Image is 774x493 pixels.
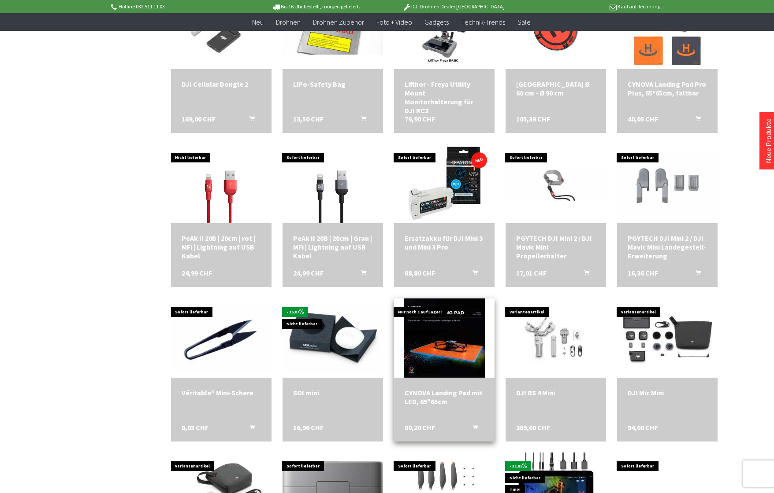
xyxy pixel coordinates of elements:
span: Foto + Video [376,18,412,26]
a: LiPo-Safety Bag 13,50 CHF In den Warenkorb [293,80,372,88]
div: LiPo-Safety Bag [293,80,372,88]
a: Technik-Trends [455,13,511,31]
a: DJI Mic Mini 94,00 CHF [628,388,707,397]
span: Sale [517,18,531,26]
button: In den Warenkorb [573,269,595,280]
div: [GEOGRAPHIC_DATA] Ø 60 cm - Ø 90 cm [516,80,595,97]
span: 40,05 CHF [628,114,658,123]
a: PeAk II 20B | 20cm | Grau | MFi | Lightning auf USB Kabel 24,99 CHF In den Warenkorb [293,234,372,260]
span: 94,00 CHF [628,423,658,432]
div: PGYTECH DJI Mini 2 / DJI Mavic Mini Landegestell-Erweiterung [628,234,707,260]
p: Kauf auf Rechnung [522,1,660,12]
span: 80,20 CHF [405,423,435,432]
a: Lifthor - Freya Utility Mount Monitorhalterung für DJI RC2 79,90 CHF [405,80,484,115]
button: In den Warenkorb [350,114,372,126]
div: PeAk II 20B | 20cm | Grau | MFi | Lightning auf USB Kabel [293,234,372,260]
div: DJI RS 4 Mini [516,388,595,397]
p: Hotline 032 511 11 03 [109,1,247,12]
div: CYNOVA Landing Pad mit LED, 65"65cm [405,388,484,406]
div: DJI Cellular Dongle 2 [182,80,261,88]
img: DJI Mic Mini [621,298,714,378]
span: Gadgets [424,18,449,26]
a: CYNOVA Landing Pad mit LED, 65"65cm 80,20 CHF In den Warenkorb [405,388,484,406]
span: 169,00 CHF [182,114,216,123]
span: 105,39 CHF [516,114,550,123]
button: In den Warenkorb [350,269,372,280]
span: 17,01 CHF [516,269,547,277]
a: DJI Cellular Dongle 2 169,00 CHF In den Warenkorb [182,80,261,88]
span: 24,99 CHF [182,269,212,277]
a: DJI RS 4 Mini 389,00 CHF [516,388,595,397]
div: PGYTECH DJI Mini 2 / DJI Mavic Mini Propellerhalter [516,234,595,260]
a: Foto + Video [370,13,418,31]
img: CYNOVA Landing Pad mit LED, 65"65cm [404,298,485,378]
a: PeAk II 20B | 20cm | rot | MFi | Lightning auf USB Kabel 24,99 CHF [182,234,261,260]
a: Gadgets [418,13,455,31]
span: 8,03 CHF [182,423,208,432]
img: PeAk II 20B | 20cm | Grau | MFi | Lightning auf USB Kabel [293,144,372,223]
button: In den Warenkorb [685,269,706,280]
img: Mini-Schere [171,305,272,372]
p: Bis 16 Uhr bestellt, morgen geliefert. [247,1,384,12]
a: PGYTECH DJI Mini 2 / DJI Mavic Mini Propellerhalter 17,01 CHF In den Warenkorb [516,234,595,260]
div: Ersatzakku für DJI Mini 3 und Mini 3 Pro [405,234,484,251]
span: 24,99 CHF [293,269,324,277]
span: 79,90 CHF [405,114,435,123]
img: PGYTECH DJI Mini 2 / DJI Mavic Mini Propellerhalter [506,167,606,201]
img: DJI RS 4 Mini [506,300,606,375]
a: PGYTECH DJI Mini 2 / DJI Mavic Mini Landegestell-Erweiterung 16,36 CHF In den Warenkorb [628,234,707,260]
button: In den Warenkorb [462,423,483,434]
a: Ersatzakku für DJI Mini 3 und Mini 3 Pro 88,80 CHF In den Warenkorb [405,234,484,251]
div: SOI mini [293,388,372,397]
img: PGYTECH DJI Mini 2 / DJI Mavic Mini Landegestell-Erweiterung [617,152,718,215]
div: DJI Mic Mini [628,388,707,397]
span: Technik-Trends [461,18,505,26]
p: DJI Drohnen Dealer [GEOGRAPHIC_DATA] [385,1,522,12]
a: SOI mini 16,96 CHF [293,388,372,397]
span: 16,36 CHF [628,269,658,277]
span: Neu [252,18,264,26]
span: 88,80 CHF [405,269,435,277]
span: 16,96 CHF [293,423,324,432]
div: PeAk II 20B | 20cm | rot | MFi | Lightning auf USB Kabel [182,234,261,260]
div: Véritable® Mini-Schere [182,388,261,397]
a: Neue Produkte [764,118,773,163]
img: PeAk II 20B | 20cm | rot | MFi | Lightning auf USB Kabel [182,144,261,223]
a: CYNOVA Landing Pad Pro Plus, 65*65cm, faltbar 40,05 CHF In den Warenkorb [628,80,707,97]
div: Lifthor - Freya Utility Mount Monitorhalterung für DJI RC2 [405,80,484,115]
a: Drohnen [270,13,307,31]
span: 389,00 CHF [516,423,550,432]
a: [GEOGRAPHIC_DATA] Ø 60 cm - Ø 90 cm 105,39 CHF [516,80,595,97]
img: Ersatzakku für DJI Mini 3 und Mini 3 Pro [406,144,484,223]
button: In den Warenkorb [239,423,260,434]
a: Sale [511,13,537,31]
button: In den Warenkorb [239,114,260,126]
a: Véritable® Mini-Schere 8,03 CHF In den Warenkorb [182,388,261,397]
span: Drohnen [276,18,301,26]
a: Drohnen Zubehör [307,13,370,31]
a: Neu [246,13,270,31]
span: Drohnen Zubehör [313,18,364,26]
img: SOI mini [283,302,383,373]
button: In den Warenkorb [685,114,706,126]
div: CYNOVA Landing Pad Pro Plus, 65*65cm, faltbar [628,80,707,97]
button: In den Warenkorb [462,269,483,280]
span: 13,50 CHF [293,114,324,123]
